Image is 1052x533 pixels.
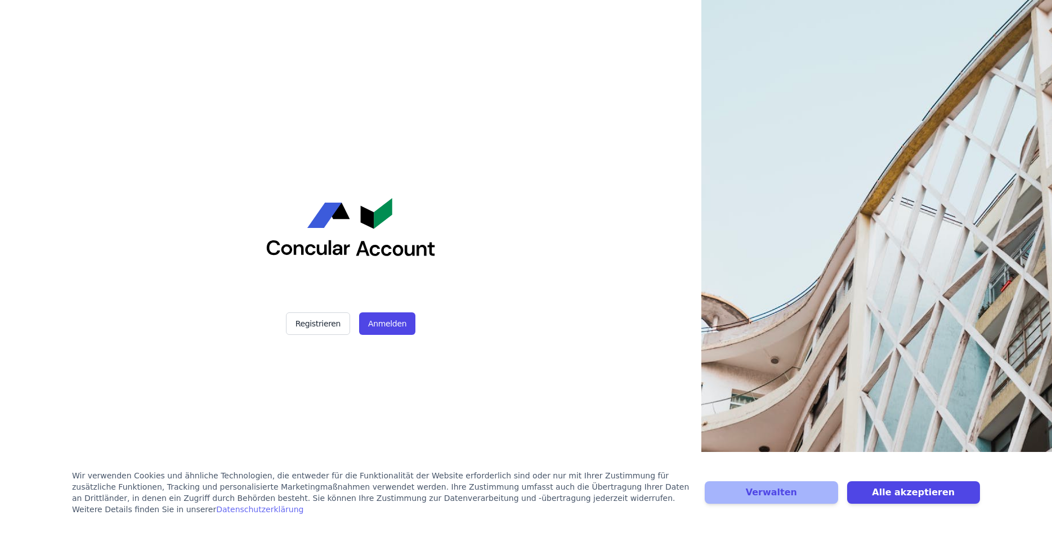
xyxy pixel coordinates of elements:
button: Verwalten [705,481,838,504]
button: Registrieren [286,312,350,335]
button: Anmelden [359,312,415,335]
div: Wir verwenden Cookies und ähnliche Technologien, die entweder für die Funktionalität der Website ... [72,470,691,515]
img: Concular [266,198,435,257]
a: Datenschutzerklärung [216,505,303,514]
button: Alle akzeptieren [847,481,980,504]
